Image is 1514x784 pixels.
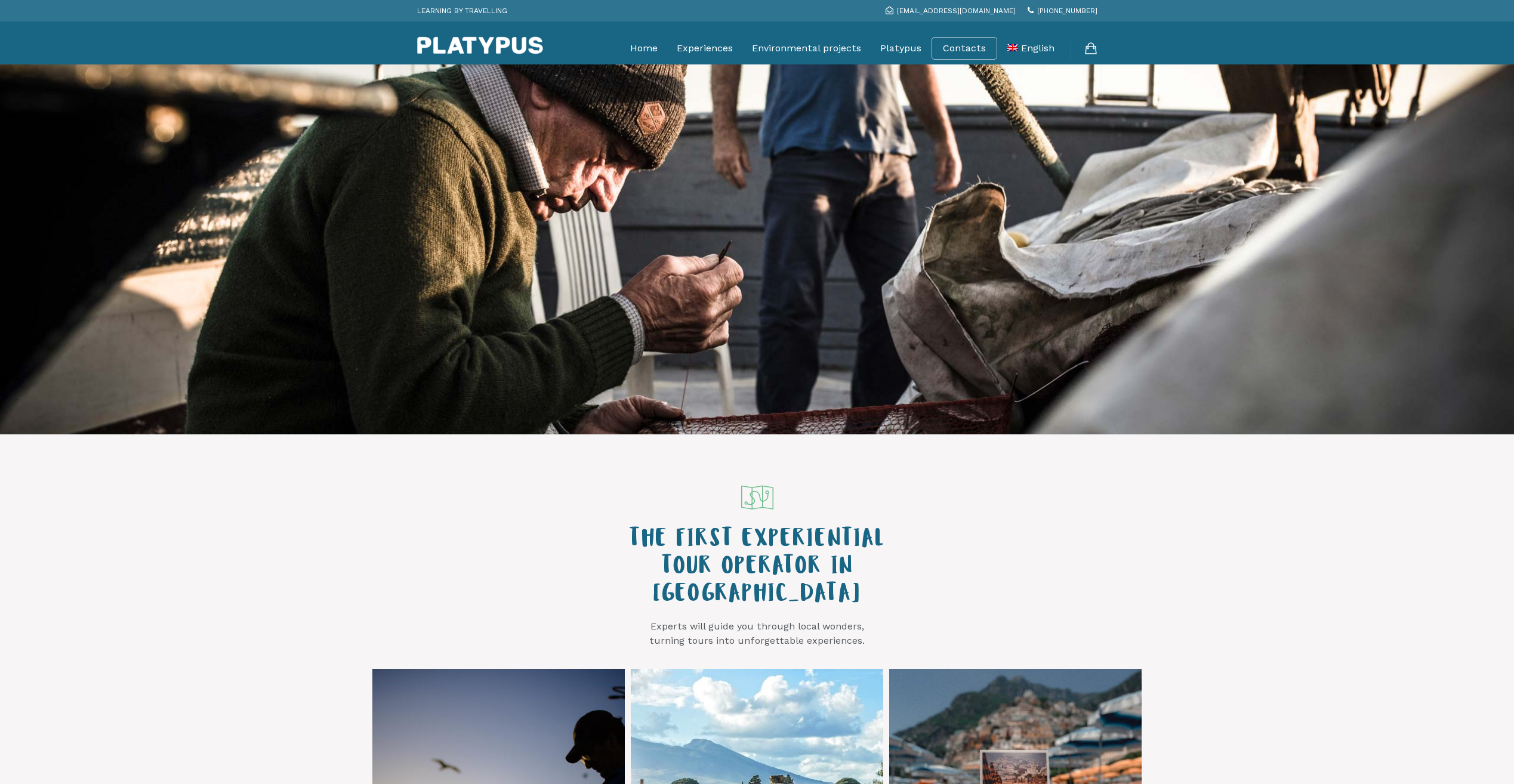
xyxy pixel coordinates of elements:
[886,7,1016,15] a: [EMAIL_ADDRESS][DOMAIN_NAME]
[897,7,1016,15] span: [EMAIL_ADDRESS][DOMAIN_NAME]
[602,619,912,648] p: Experts will guide you through local wonders, turning tours into unforgettable experiences.
[417,36,543,54] img: Platypus
[417,3,507,18] p: LEARNING BY TRAVELLING
[1007,33,1054,63] a: English
[1021,42,1054,54] span: English
[943,42,986,54] a: Contacts
[752,33,861,63] a: Environmental projects
[1028,7,1097,15] a: [PHONE_NUMBER]
[1037,7,1097,15] span: [PHONE_NUMBER]
[677,33,733,63] a: Experiences
[880,33,921,63] a: Platypus
[630,33,658,63] a: Home
[629,529,885,609] span: THE FIRST EXPERIENTIAL TOUR OPERATOR IN [GEOGRAPHIC_DATA]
